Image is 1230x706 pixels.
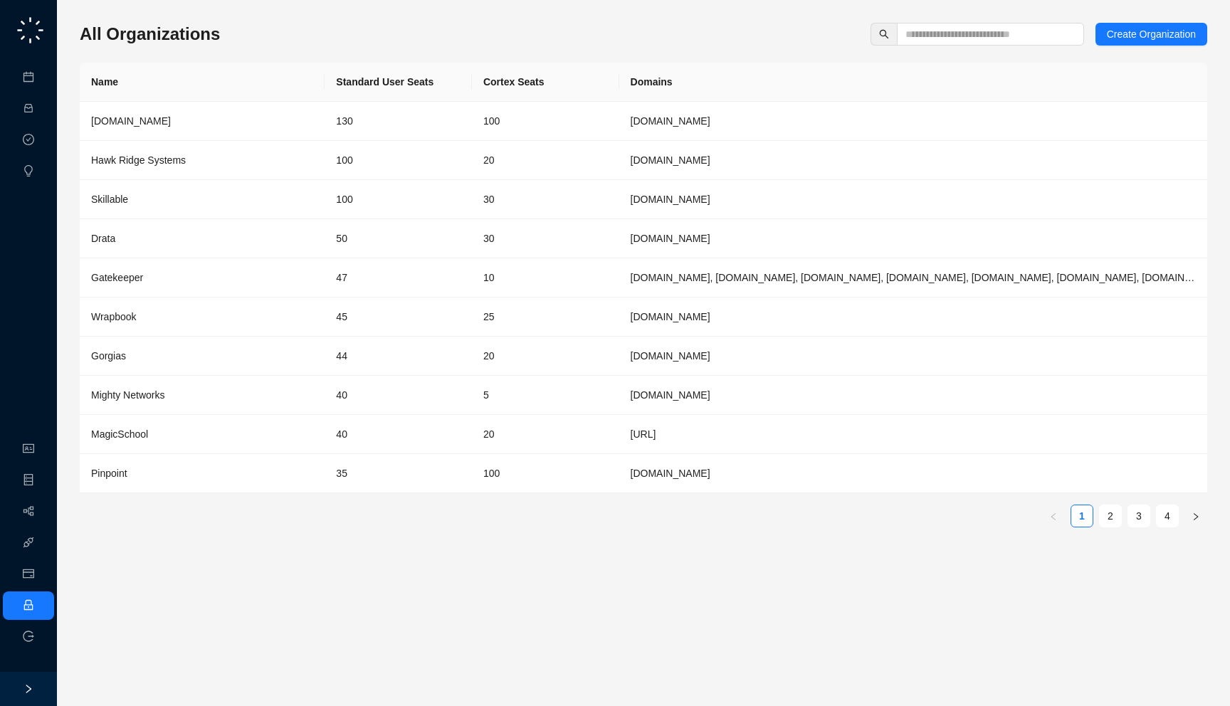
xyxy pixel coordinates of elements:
th: Cortex Seats [472,63,619,102]
a: 4 [1157,505,1178,527]
li: 3 [1127,505,1150,527]
td: 100 [325,141,472,180]
a: 3 [1128,505,1150,527]
span: search [879,29,889,39]
th: Domains [619,63,1207,102]
span: Pinpoint [91,468,127,479]
span: left [1049,512,1058,521]
span: Mighty Networks [91,389,164,401]
button: left [1042,505,1065,527]
span: [DOMAIN_NAME] [91,115,171,127]
td: 100 [472,102,619,141]
td: magicschool.ai [619,415,1207,454]
td: 20 [472,141,619,180]
span: Skillable [91,194,128,205]
li: 1 [1071,505,1093,527]
td: 20 [472,415,619,454]
li: 4 [1156,505,1179,527]
td: mightynetworks.com [619,376,1207,415]
td: 100 [472,454,619,493]
h3: All Organizations [80,23,220,46]
td: pinpointhq.com [619,454,1207,493]
th: Name [80,63,325,102]
span: right [23,684,33,694]
button: Create Organization [1095,23,1207,46]
span: logout [23,631,34,642]
span: Gatekeeper [91,272,143,283]
td: Drata.com [619,219,1207,258]
li: Next Page [1184,505,1207,527]
span: MagicSchool [91,428,148,440]
li: 2 [1099,505,1122,527]
span: Drata [91,233,115,244]
span: Wrapbook [91,311,137,322]
td: 35 [325,454,472,493]
td: 30 [472,219,619,258]
td: wrapbook.com [619,297,1207,337]
td: 25 [472,297,619,337]
img: logo-small-C4UdH2pc.png [14,14,46,46]
a: 2 [1100,505,1121,527]
td: 44 [325,337,472,376]
span: right [1192,512,1200,521]
td: skillable.com [619,180,1207,219]
li: Previous Page [1042,505,1065,527]
td: 40 [325,415,472,454]
iframe: Open customer support [1184,659,1223,697]
button: right [1184,505,1207,527]
td: 40 [325,376,472,415]
span: Create Organization [1107,26,1196,42]
td: 45 [325,297,472,337]
td: hawkridgesys.com [619,141,1207,180]
span: Hawk Ridge Systems [91,154,186,166]
span: Gorgias [91,350,126,362]
td: 47 [325,258,472,297]
a: 1 [1071,505,1093,527]
td: 50 [325,219,472,258]
td: 100 [325,180,472,219]
td: synthesia.io [619,102,1207,141]
td: 10 [472,258,619,297]
td: 130 [325,102,472,141]
th: Standard User Seats [325,63,472,102]
td: 5 [472,376,619,415]
td: gatekeeperhq.com, gatekeeperhq.io, gatekeeper.io, gatekeepervclm.com, gatekeeperhq.co, trygatekee... [619,258,1207,297]
td: 30 [472,180,619,219]
td: 20 [472,337,619,376]
td: gorgias.com [619,337,1207,376]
